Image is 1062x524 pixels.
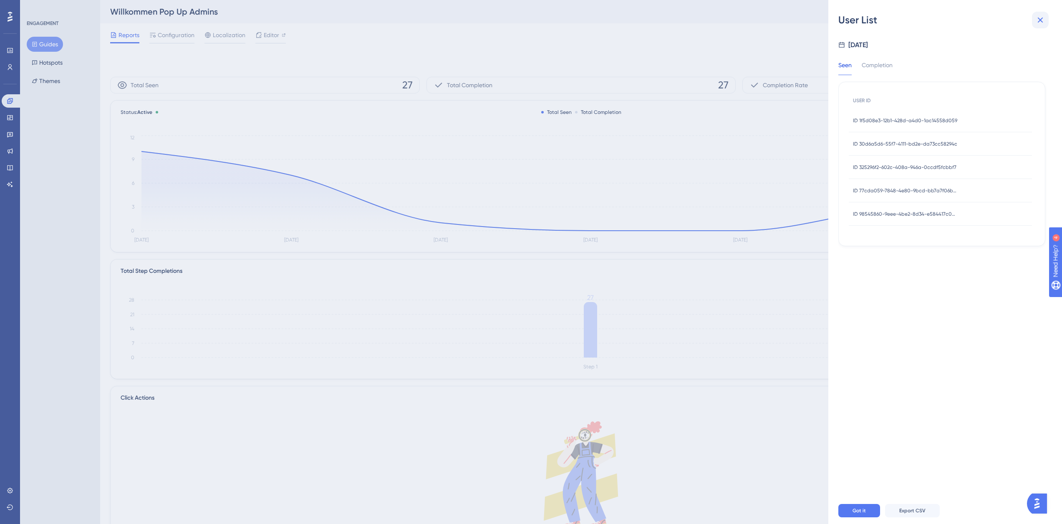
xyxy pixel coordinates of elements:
span: ID 30d6a5d6-55f7-4111-bd2e-da73cc58294c [853,141,957,147]
span: ID 325296f2-602c-408a-946a-0ccdf5fcbbf7 [853,164,956,171]
button: Export CSV [885,504,940,517]
div: 4 [58,4,61,11]
div: [DATE] [848,40,868,50]
div: User List [838,13,1052,27]
span: ID 77cda059-7848-4e80-9bcd-bb7a7f06b327 [853,187,957,194]
iframe: UserGuiding AI Assistant Launcher [1027,491,1052,516]
span: Need Help? [20,2,52,12]
span: ID 98545860-9eee-4be2-8d34-e584417c0554 [853,211,957,217]
div: Completion [862,60,893,75]
span: Export CSV [899,507,926,514]
span: Got it [853,507,866,514]
button: Got it [838,504,880,517]
span: USER ID [853,97,871,104]
div: Seen [838,60,852,75]
span: ID 1f5d08e3-12b1-428d-a4d0-1ac14558d059 [853,117,957,124]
